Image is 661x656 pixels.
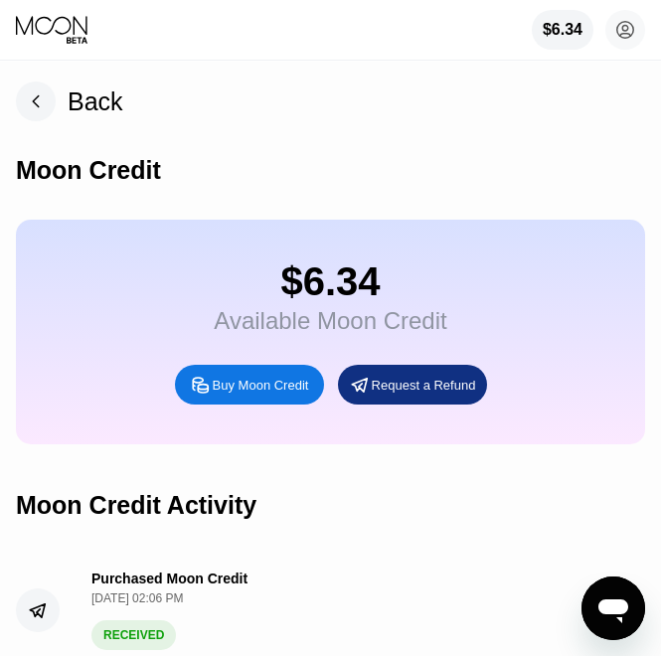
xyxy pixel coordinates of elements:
[532,10,593,50] div: $6.34
[214,307,446,335] div: Available Moon Credit
[602,602,645,618] div: $ 47.00
[338,365,487,405] div: Request a Refund
[543,21,582,39] div: $6.34
[91,620,176,650] div: RECEIVED
[91,571,248,586] div: Purchased Moon Credit
[68,87,123,116] div: Back
[214,259,446,304] div: $6.34
[16,491,256,520] div: Moon Credit Activity
[581,576,645,640] iframe: Button to launch messaging window, conversation in progress
[16,82,123,121] div: Back
[175,365,324,405] div: Buy Moon Credit
[213,377,309,394] div: Buy Moon Credit
[16,156,161,185] div: Moon Credit
[372,377,476,394] div: Request a Refund
[91,591,252,605] div: [DATE] 02:06 PM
